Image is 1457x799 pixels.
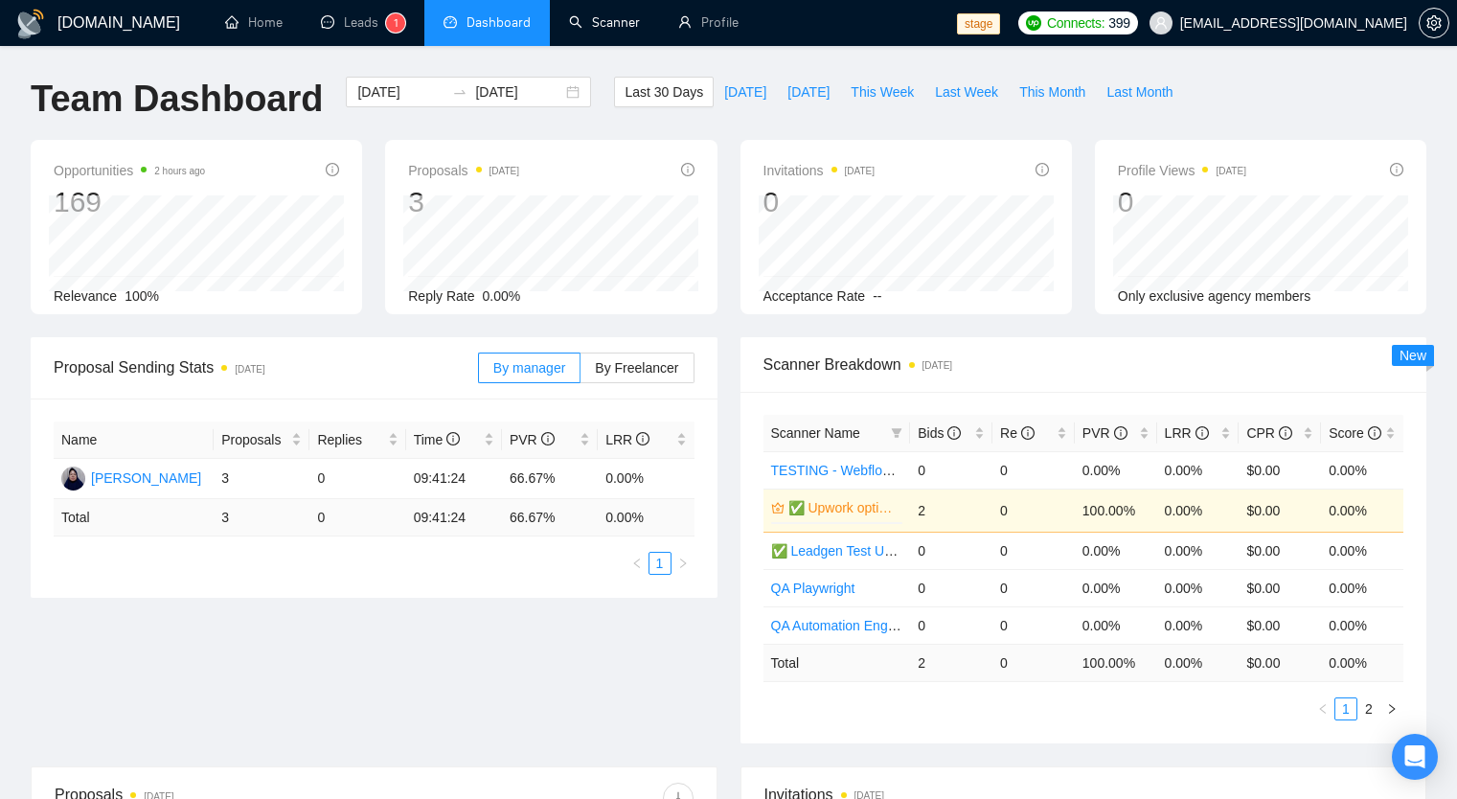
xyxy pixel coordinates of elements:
span: info-circle [446,432,460,445]
span: stage [957,13,1000,34]
a: homeHome [225,14,283,31]
span: Last Week [935,81,998,103]
span: [DATE] [724,81,766,103]
li: Previous Page [1311,697,1334,720]
button: Last 30 Days [614,77,714,107]
td: $0.00 [1239,532,1321,569]
td: 0 [992,569,1075,606]
span: 100% [125,288,159,304]
td: 0 [910,569,992,606]
span: setting [1420,15,1448,31]
td: 09:41:24 [406,499,502,536]
span: Acceptance Rate [763,288,866,304]
a: searchScanner [569,14,640,31]
span: Time [414,432,460,447]
span: filter [887,419,906,447]
button: Last Week [924,77,1009,107]
span: info-circle [1390,163,1403,176]
input: Start date [357,81,444,103]
td: 66.67 % [502,499,598,536]
span: Last 30 Days [625,81,703,103]
span: Scanner Breakdown [763,353,1404,377]
td: 0 [992,644,1075,681]
img: logo [15,9,46,39]
span: Connects: [1047,12,1104,34]
span: Proposals [221,429,287,450]
span: 0.00% [483,288,521,304]
span: info-circle [947,426,961,440]
span: info-circle [636,432,649,445]
td: 0.00% [1321,489,1403,532]
div: 0 [763,184,876,220]
span: PVR [1082,425,1127,441]
span: info-circle [1114,426,1127,440]
time: [DATE] [489,166,519,176]
span: Score [1329,425,1380,441]
input: End date [475,81,562,103]
button: This Month [1009,77,1096,107]
time: [DATE] [1216,166,1245,176]
span: LRR [1165,425,1209,441]
span: [DATE] [787,81,830,103]
li: Previous Page [626,552,649,575]
td: 3 [214,459,309,499]
a: setting [1419,15,1449,31]
span: Last Month [1106,81,1172,103]
a: 1 [649,553,671,574]
div: 3 [408,184,519,220]
span: This Week [851,81,914,103]
span: Reply Rate [408,288,474,304]
td: 0.00% [1321,532,1403,569]
td: $0.00 [1239,489,1321,532]
td: $0.00 [1239,606,1321,644]
time: [DATE] [235,364,264,375]
span: to [452,84,467,100]
span: info-circle [1368,426,1381,440]
td: 0.00% [1157,532,1240,569]
span: Re [1000,425,1035,441]
span: CPR [1246,425,1291,441]
td: 2 [910,489,992,532]
span: 1 [394,16,398,30]
a: userProfile [678,14,739,31]
td: $ 0.00 [1239,644,1321,681]
td: 0 [992,489,1075,532]
td: 09:41:24 [406,459,502,499]
a: messageLeads1 [321,14,405,31]
h1: Team Dashboard [31,77,323,122]
span: PVR [510,432,555,447]
li: 2 [1357,697,1380,720]
span: Only exclusive agency members [1118,288,1311,304]
time: [DATE] [922,360,952,371]
img: NN [61,467,85,491]
span: right [1386,703,1398,715]
td: 0.00 % [598,499,694,536]
span: info-circle [1021,426,1035,440]
td: 0.00% [1157,489,1240,532]
td: 0 [992,606,1075,644]
a: NN[PERSON_NAME] [61,469,201,485]
td: 0.00% [1157,606,1240,644]
td: 0.00 % [1157,644,1240,681]
td: 0.00% [1075,451,1157,489]
time: [DATE] [845,166,875,176]
span: By Freelancer [595,360,678,376]
span: info-circle [541,432,555,445]
span: Relevance [54,288,117,304]
span: left [631,558,643,569]
span: info-circle [1279,426,1292,440]
span: swap-right [452,84,467,100]
td: $0.00 [1239,451,1321,489]
span: info-circle [326,163,339,176]
a: 2 [1358,698,1379,719]
button: [DATE] [777,77,840,107]
span: info-circle [681,163,694,176]
td: 3 [214,499,309,536]
img: upwork-logo.png [1026,15,1041,31]
td: 0.00% [1321,569,1403,606]
th: Proposals [214,422,309,459]
span: info-circle [1036,163,1049,176]
button: left [1311,697,1334,720]
li: Next Page [1380,697,1403,720]
th: Name [54,422,214,459]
